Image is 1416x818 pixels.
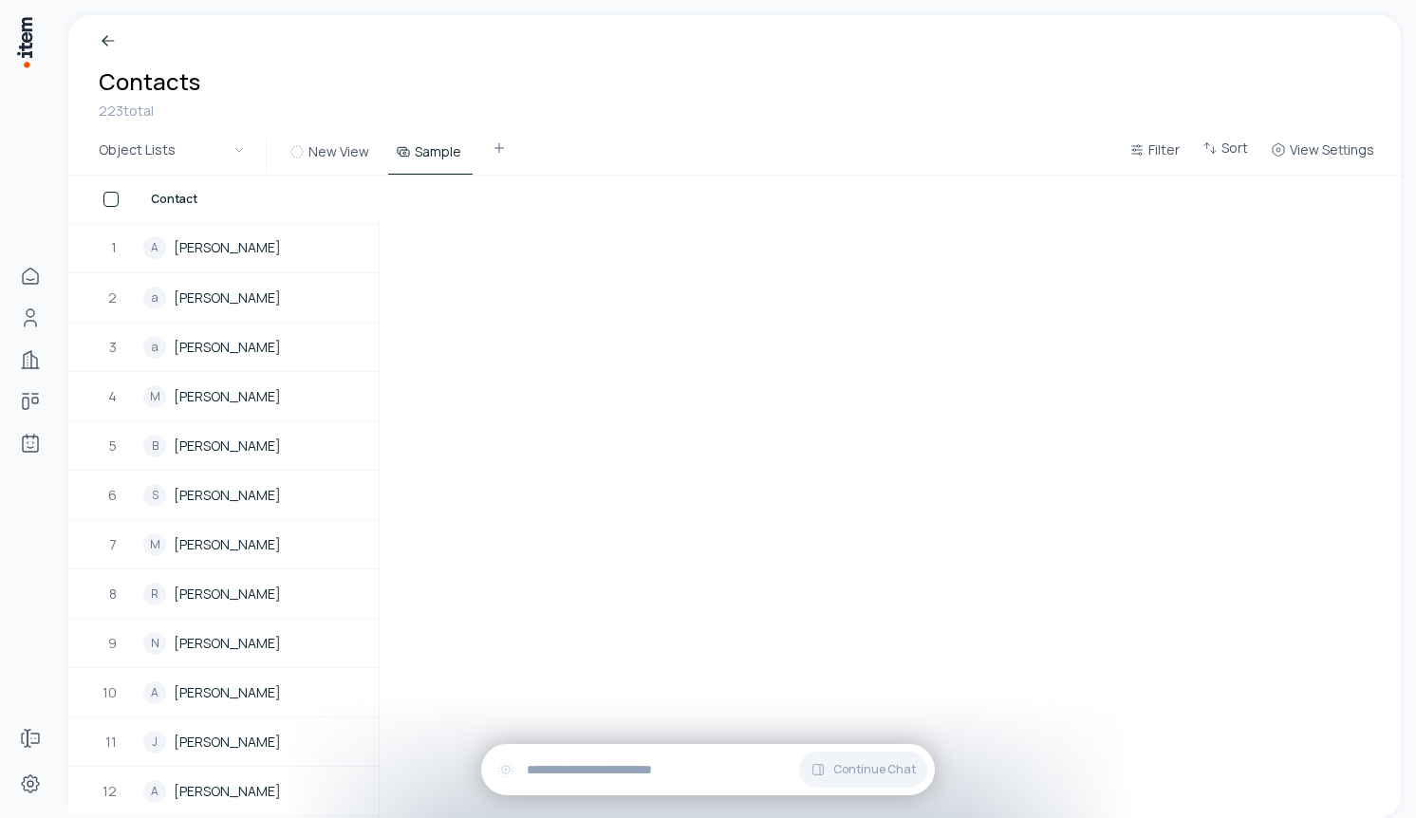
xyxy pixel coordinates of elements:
a: [PERSON_NAME] [174,288,281,307]
p: Breadcrumb [118,30,195,51]
a: [PERSON_NAME] [174,683,281,702]
a: [PERSON_NAME] [174,585,281,604]
button: Filter [1122,139,1187,173]
span: 2 [108,288,119,307]
button: New View [282,140,381,175]
div: B [143,435,166,457]
img: Item Brain Logo [15,15,34,69]
div: A [143,780,166,803]
a: [PERSON_NAME] [174,238,281,257]
a: [PERSON_NAME] [174,437,281,455]
div: a [143,287,166,309]
span: 12 [102,782,119,801]
span: 11 [105,733,119,752]
span: Contact [151,192,197,207]
button: View Settings [1263,139,1382,173]
a: [PERSON_NAME] [174,634,281,653]
span: 3 [109,338,119,357]
a: [PERSON_NAME] [174,733,281,752]
a: [PERSON_NAME] [174,535,281,554]
a: Companies [11,341,49,379]
div: S [143,484,166,507]
span: Continue Chat [833,762,916,777]
a: [PERSON_NAME] [174,338,281,357]
a: [PERSON_NAME] [174,387,281,406]
div: R [143,583,166,605]
span: 7 [109,535,119,554]
a: People [11,299,49,337]
div: M [143,533,166,556]
span: 10 [102,683,119,702]
a: Settings [11,765,49,803]
div: A [143,681,166,704]
span: 9 [108,634,119,653]
span: 4 [108,387,119,406]
div: M [143,385,166,408]
span: View Settings [1290,140,1374,159]
a: [PERSON_NAME] [174,486,281,505]
span: 1 [111,238,119,257]
a: [PERSON_NAME] [174,782,281,801]
a: Home [11,257,49,295]
span: Sort [1221,139,1248,158]
a: Breadcrumb [99,30,195,51]
div: A [143,236,166,259]
button: Continue Chat [799,752,927,788]
span: 8 [109,585,119,604]
a: Agents [11,424,49,462]
a: Forms [11,719,49,757]
div: J [143,731,166,753]
a: Deals [11,382,49,420]
span: 6 [108,486,119,505]
div: N [143,632,166,655]
span: 5 [109,437,119,455]
div: Continue Chat [481,744,935,795]
div: 223 total [99,101,200,121]
button: Sort [1187,139,1263,173]
span: Filter [1148,140,1180,159]
div: a [143,336,166,359]
h1: Contacts [99,66,200,97]
button: Sample [388,140,473,175]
